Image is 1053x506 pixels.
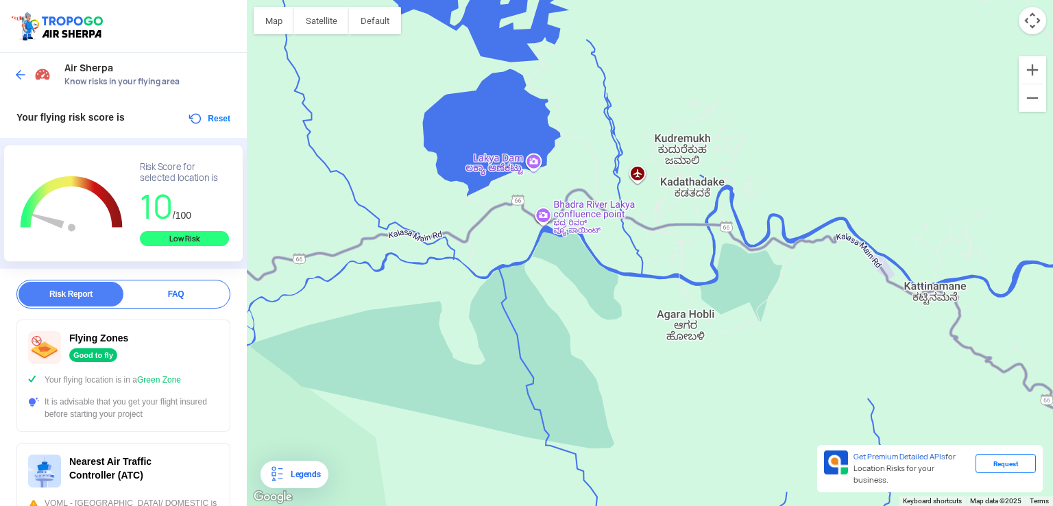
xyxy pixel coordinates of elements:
[64,62,233,73] span: Air Sherpa
[1019,56,1046,84] button: Zoom in
[903,496,962,506] button: Keyboard shortcuts
[14,68,27,82] img: ic_arrow_back_blue.svg
[28,455,61,487] img: ic_atc.svg
[1030,497,1049,505] a: Terms
[187,110,230,127] button: Reset
[14,162,129,248] g: Chart
[69,333,128,344] span: Flying Zones
[976,454,1036,473] div: Request
[140,231,229,246] div: Low Risk
[28,374,219,386] div: Your flying location is in a
[16,112,125,123] span: Your flying risk score is
[1019,84,1046,112] button: Zoom out
[250,488,295,506] a: Open this area in Google Maps (opens a new window)
[848,450,976,487] div: for Location Risks for your business.
[28,331,61,364] img: ic_nofly.svg
[854,452,945,461] span: Get Premium Detailed APIs
[269,466,285,483] img: Legends
[173,210,191,221] span: /100
[10,10,108,42] img: ic_tgdronemaps.svg
[824,450,848,474] img: Premium APIs
[69,348,117,362] div: Good to fly
[140,185,173,228] span: 10
[970,497,1021,505] span: Map data ©2025
[34,66,51,82] img: Risk Scores
[69,456,152,481] span: Nearest Air Traffic Controller (ATC)
[19,282,123,306] div: Risk Report
[250,488,295,506] img: Google
[294,7,349,34] button: Show satellite imagery
[1019,7,1046,34] button: Map camera controls
[137,375,181,385] span: Green Zone
[28,396,219,420] div: It is advisable that you get your flight insured before starting your project
[254,7,294,34] button: Show street map
[64,76,233,87] span: Know risks in your flying area
[285,466,320,483] div: Legends
[123,282,228,306] div: FAQ
[140,162,229,184] div: Risk Score for selected location is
